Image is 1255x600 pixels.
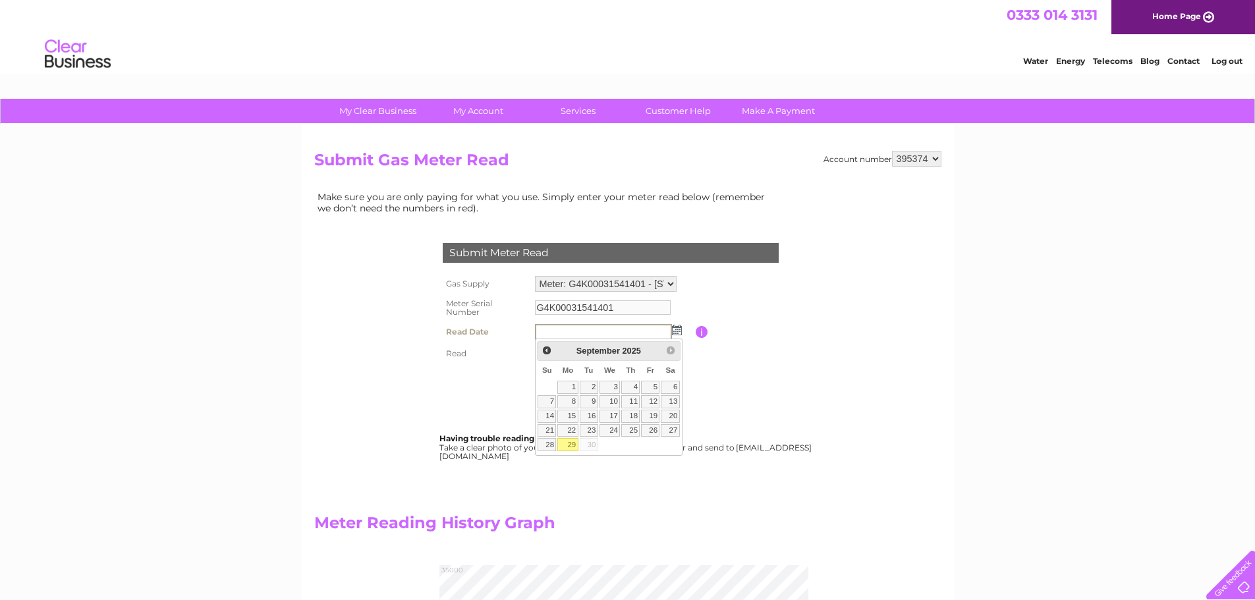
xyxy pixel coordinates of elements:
[661,410,679,423] a: 20
[1023,56,1048,66] a: Water
[538,410,556,423] a: 14
[524,99,632,123] a: Services
[604,366,615,374] span: Wednesday
[439,433,587,443] b: Having trouble reading your meter?
[557,438,578,451] a: 29
[576,346,620,356] span: September
[539,343,554,358] a: Prev
[1007,7,1098,23] a: 0333 014 3131
[1167,56,1200,66] a: Contact
[439,321,532,343] th: Read Date
[542,366,552,374] span: Sunday
[538,438,556,451] a: 28
[538,424,556,437] a: 21
[323,99,432,123] a: My Clear Business
[724,99,833,123] a: Make A Payment
[317,7,939,64] div: Clear Business is a trading name of Verastar Limited (registered in [GEOGRAPHIC_DATA] No. 3667643...
[647,366,655,374] span: Friday
[580,410,598,423] a: 16
[557,410,578,423] a: 15
[439,295,532,321] th: Meter Serial Number
[557,381,578,394] a: 1
[580,395,598,408] a: 9
[557,424,578,437] a: 22
[600,381,621,394] a: 3
[1212,56,1242,66] a: Log out
[580,424,598,437] a: 23
[666,366,675,374] span: Saturday
[542,345,552,356] span: Prev
[696,326,708,338] input: Information
[314,514,775,539] h2: Meter Reading History Graph
[641,395,659,408] a: 12
[580,381,598,394] a: 2
[621,381,640,394] a: 4
[1140,56,1159,66] a: Blog
[557,395,578,408] a: 8
[532,364,696,389] td: Are you sure the read you have entered is correct?
[626,366,635,374] span: Thursday
[621,395,640,408] a: 11
[600,395,621,408] a: 10
[1093,56,1132,66] a: Telecoms
[439,434,814,461] div: Take a clear photo of your readings, tell us which supply it's for and send to [EMAIL_ADDRESS][DO...
[600,410,621,423] a: 17
[600,424,621,437] a: 24
[661,381,679,394] a: 6
[624,99,733,123] a: Customer Help
[424,99,532,123] a: My Account
[584,366,593,374] span: Tuesday
[314,188,775,216] td: Make sure you are only paying for what you use. Simply enter your meter read below (remember we d...
[622,346,640,356] span: 2025
[621,424,640,437] a: 25
[641,381,659,394] a: 5
[672,325,682,335] img: ...
[661,395,679,408] a: 13
[443,243,779,263] div: Submit Meter Read
[823,151,941,167] div: Account number
[661,424,679,437] a: 27
[621,410,640,423] a: 18
[1056,56,1085,66] a: Energy
[44,34,111,74] img: logo.png
[439,273,532,295] th: Gas Supply
[641,410,659,423] a: 19
[538,395,556,408] a: 7
[563,366,574,374] span: Monday
[439,343,532,364] th: Read
[641,424,659,437] a: 26
[314,151,941,176] h2: Submit Gas Meter Read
